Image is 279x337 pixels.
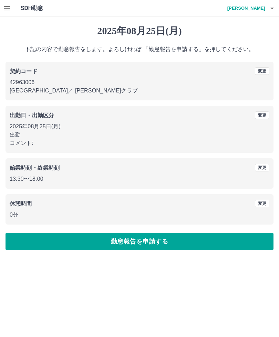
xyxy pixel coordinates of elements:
p: 下記の内容で勤怠報告をします。よろしければ 「勤怠報告を申請する」を押してください。 [6,45,273,53]
button: 勤怠報告を申請する [6,233,273,250]
p: コメント: [10,139,269,147]
button: 変更 [255,164,269,171]
p: 2025年08月25日(月) [10,122,269,131]
button: 変更 [255,67,269,75]
b: 休憩時間 [10,201,32,207]
p: 0分 [10,211,269,219]
b: 出勤日・出勤区分 [10,112,54,118]
p: 42963006 [10,78,269,87]
button: 変更 [255,111,269,119]
p: [GEOGRAPHIC_DATA] ／ [PERSON_NAME]クラブ [10,87,269,95]
b: 始業時刻・終業時刻 [10,165,60,171]
p: 出勤 [10,131,269,139]
button: 変更 [255,200,269,207]
h1: 2025年08月25日(月) [6,25,273,37]
p: 13:30 〜 18:00 [10,175,269,183]
b: 契約コード [10,68,38,74]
